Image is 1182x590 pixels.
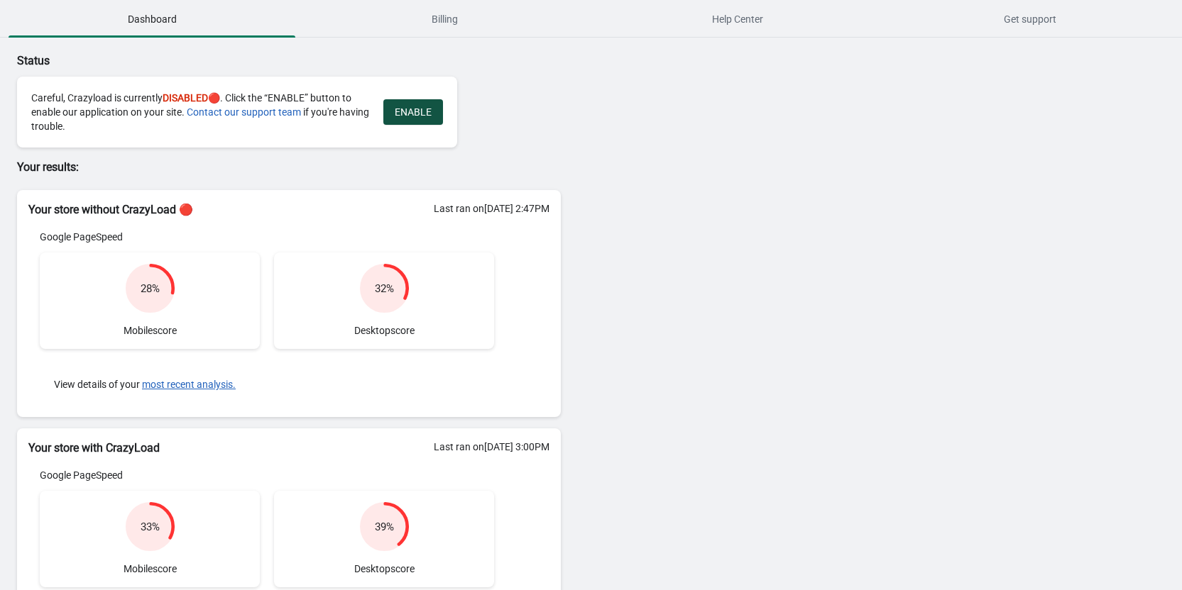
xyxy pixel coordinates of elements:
button: most recent analysis. [142,379,236,390]
div: Desktop score [274,491,494,587]
p: Status [17,52,561,69]
h2: Your store without CrazyLoad 🔴 [28,201,549,218]
div: Desktop score [274,252,494,349]
div: Last ran on [DATE] 2:47PM [434,201,549,216]
div: 33 % [141,520,160,534]
div: Mobile score [40,491,260,587]
p: Your results: [17,159,561,176]
div: View details of your [40,363,494,406]
button: Dashboard [6,1,298,38]
div: 28 % [141,282,160,296]
div: Google PageSpeed [40,468,494,482]
div: Mobile score [40,252,260,349]
a: Contact our support team [187,106,301,118]
span: Billing [301,6,588,32]
span: DISABLED [163,92,208,104]
span: Dashboard [9,6,295,32]
span: Help Center [594,6,881,32]
div: Google PageSpeed [40,230,494,244]
h2: Your store with CrazyLoad [28,440,549,457]
span: Get support [887,6,1173,32]
div: 39 % [375,520,394,534]
button: ENABLE [383,99,443,125]
span: ENABLE [395,106,432,118]
div: Careful, Crazyload is currently 🔴. Click the “ENABLE” button to enable our application on your si... [31,91,369,133]
div: 32 % [375,282,394,296]
div: Last ran on [DATE] 3:00PM [434,440,549,454]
